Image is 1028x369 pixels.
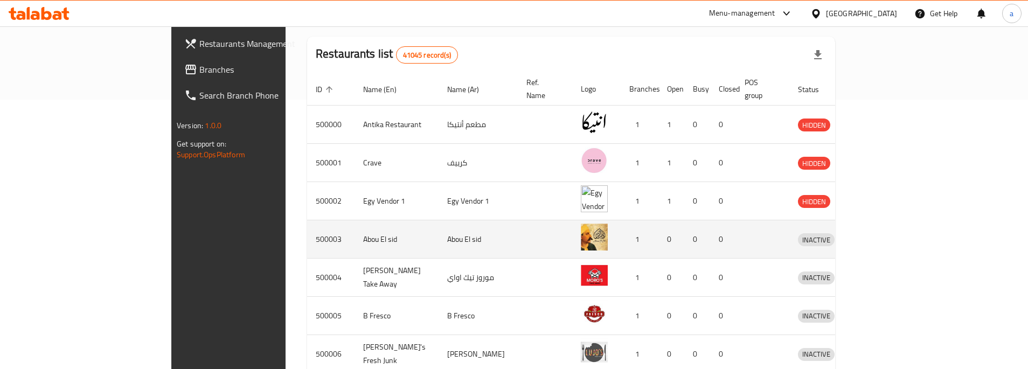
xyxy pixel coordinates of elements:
td: Abou El sid [355,220,439,259]
img: Crave [581,147,608,174]
td: Egy Vendor 1 [439,182,518,220]
span: Name (En) [363,83,411,96]
td: 0 [710,297,736,335]
td: 1 [621,106,658,144]
span: a [1010,8,1013,19]
td: Abou El sid [439,220,518,259]
td: 0 [684,259,710,297]
a: Branches [176,57,343,82]
th: Closed [710,73,736,106]
h2: Restaurants list [316,46,458,64]
td: 0 [658,259,684,297]
span: INACTIVE [798,348,835,360]
a: Restaurants Management [176,31,343,57]
td: B Fresco [439,297,518,335]
span: POS group [745,76,776,102]
img: Antika Restaurant [581,109,608,136]
div: Export file [805,42,831,68]
span: Restaurants Management [199,37,335,50]
td: كرييف [439,144,518,182]
div: Total records count [396,46,458,64]
span: Ref. Name [526,76,559,102]
img: Egy Vendor 1 [581,185,608,212]
td: 0 [710,106,736,144]
span: Version: [177,119,203,133]
td: 0 [710,220,736,259]
span: HIDDEN [798,196,830,208]
span: 41045 record(s) [397,50,457,60]
span: HIDDEN [798,157,830,170]
td: مطعم أنتيكا [439,106,518,144]
th: Open [658,73,684,106]
span: ID [316,83,336,96]
div: [GEOGRAPHIC_DATA] [826,8,897,19]
img: Abou El sid [581,224,608,250]
td: 0 [684,106,710,144]
div: Menu-management [709,7,775,20]
span: Search Branch Phone [199,89,335,102]
td: Crave [355,144,439,182]
td: 0 [684,182,710,220]
td: 1 [621,297,658,335]
td: 1 [658,182,684,220]
span: Status [798,83,833,96]
a: Search Branch Phone [176,82,343,108]
span: Name (Ar) [447,83,493,96]
td: 0 [684,297,710,335]
img: B Fresco [581,300,608,327]
span: Get support on: [177,137,226,151]
span: INACTIVE [798,271,835,284]
td: موروز تيك اواي [439,259,518,297]
td: 1 [658,144,684,182]
td: 0 [710,182,736,220]
a: Support.OpsPlatform [177,148,245,162]
span: Branches [199,63,335,76]
td: 0 [710,259,736,297]
div: INACTIVE [798,310,835,323]
th: Branches [621,73,658,106]
td: 0 [684,144,710,182]
td: 1 [621,259,658,297]
img: Moro's Take Away [581,262,608,289]
td: Egy Vendor 1 [355,182,439,220]
td: Antika Restaurant [355,106,439,144]
th: Busy [684,73,710,106]
span: INACTIVE [798,310,835,322]
td: 1 [658,106,684,144]
td: 0 [684,220,710,259]
td: 1 [621,182,658,220]
td: 1 [621,220,658,259]
td: [PERSON_NAME] Take Away [355,259,439,297]
td: 0 [658,297,684,335]
img: Lujo's Fresh Junk [581,338,608,365]
td: B Fresco [355,297,439,335]
span: INACTIVE [798,234,835,246]
span: HIDDEN [798,119,830,131]
td: 0 [710,144,736,182]
div: INACTIVE [798,271,835,284]
th: Logo [572,73,621,106]
td: 1 [621,144,658,182]
span: 1.0.0 [205,119,221,133]
td: 0 [658,220,684,259]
